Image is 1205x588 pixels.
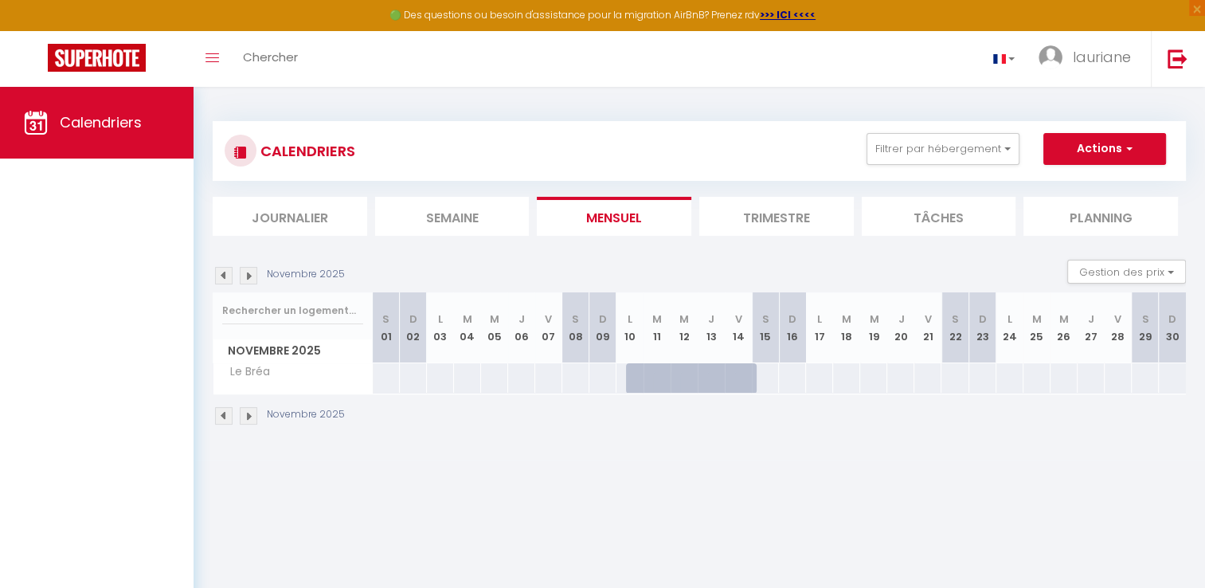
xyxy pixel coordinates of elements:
[243,49,298,65] span: Chercher
[48,44,146,72] img: Super Booking
[1132,292,1159,363] th: 29
[817,312,822,327] abbr: L
[898,312,904,327] abbr: J
[952,312,959,327] abbr: S
[1050,292,1078,363] th: 26
[752,292,779,363] th: 15
[679,312,689,327] abbr: M
[508,292,535,363] th: 06
[969,292,996,363] th: 23
[725,292,752,363] th: 14
[373,292,400,363] th: 01
[1073,47,1131,67] span: lauriane
[490,312,499,327] abbr: M
[867,133,1019,165] button: Filtrer par hébergement
[60,112,142,132] span: Calendriers
[979,312,987,327] abbr: D
[222,296,363,325] input: Rechercher un logement...
[925,312,932,327] abbr: V
[735,312,742,327] abbr: V
[537,197,691,236] li: Mensuel
[1023,292,1050,363] th: 25
[1078,292,1105,363] th: 27
[842,312,851,327] abbr: M
[1159,292,1186,363] th: 30
[760,8,816,22] a: >>> ICI <<<<
[1168,312,1176,327] abbr: D
[644,292,671,363] th: 11
[256,133,355,169] h3: CALENDRIERS
[1114,312,1121,327] abbr: V
[375,197,530,236] li: Semaine
[1059,312,1069,327] abbr: M
[545,312,552,327] abbr: V
[1023,197,1178,236] li: Planning
[518,312,525,327] abbr: J
[463,312,472,327] abbr: M
[996,292,1023,363] th: 24
[652,312,662,327] abbr: M
[1105,292,1132,363] th: 28
[628,312,632,327] abbr: L
[833,292,860,363] th: 18
[599,312,607,327] abbr: D
[535,292,562,363] th: 07
[869,312,878,327] abbr: M
[671,292,698,363] th: 12
[779,292,806,363] th: 16
[698,292,725,363] th: 13
[216,363,276,381] span: Le Bréa
[213,197,367,236] li: Journalier
[1027,31,1151,87] a: ... lauriane
[806,292,833,363] th: 17
[231,31,310,87] a: Chercher
[788,312,796,327] abbr: D
[1067,260,1186,284] button: Gestion des prix
[213,339,372,363] span: Novembre 2025
[454,292,481,363] th: 04
[616,292,644,363] th: 10
[1168,49,1187,69] img: logout
[481,292,508,363] th: 05
[1032,312,1042,327] abbr: M
[409,312,417,327] abbr: D
[762,312,769,327] abbr: S
[267,407,345,422] p: Novembre 2025
[1043,133,1166,165] button: Actions
[941,292,968,363] th: 22
[589,292,616,363] th: 09
[1088,312,1094,327] abbr: J
[699,197,854,236] li: Trimestre
[887,292,914,363] th: 20
[1039,45,1062,69] img: ...
[1007,312,1012,327] abbr: L
[572,312,579,327] abbr: S
[267,267,345,282] p: Novembre 2025
[382,312,389,327] abbr: S
[708,312,714,327] abbr: J
[914,292,941,363] th: 21
[1141,312,1148,327] abbr: S
[862,197,1016,236] li: Tâches
[562,292,589,363] th: 08
[400,292,427,363] th: 02
[427,292,454,363] th: 03
[860,292,887,363] th: 19
[438,312,443,327] abbr: L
